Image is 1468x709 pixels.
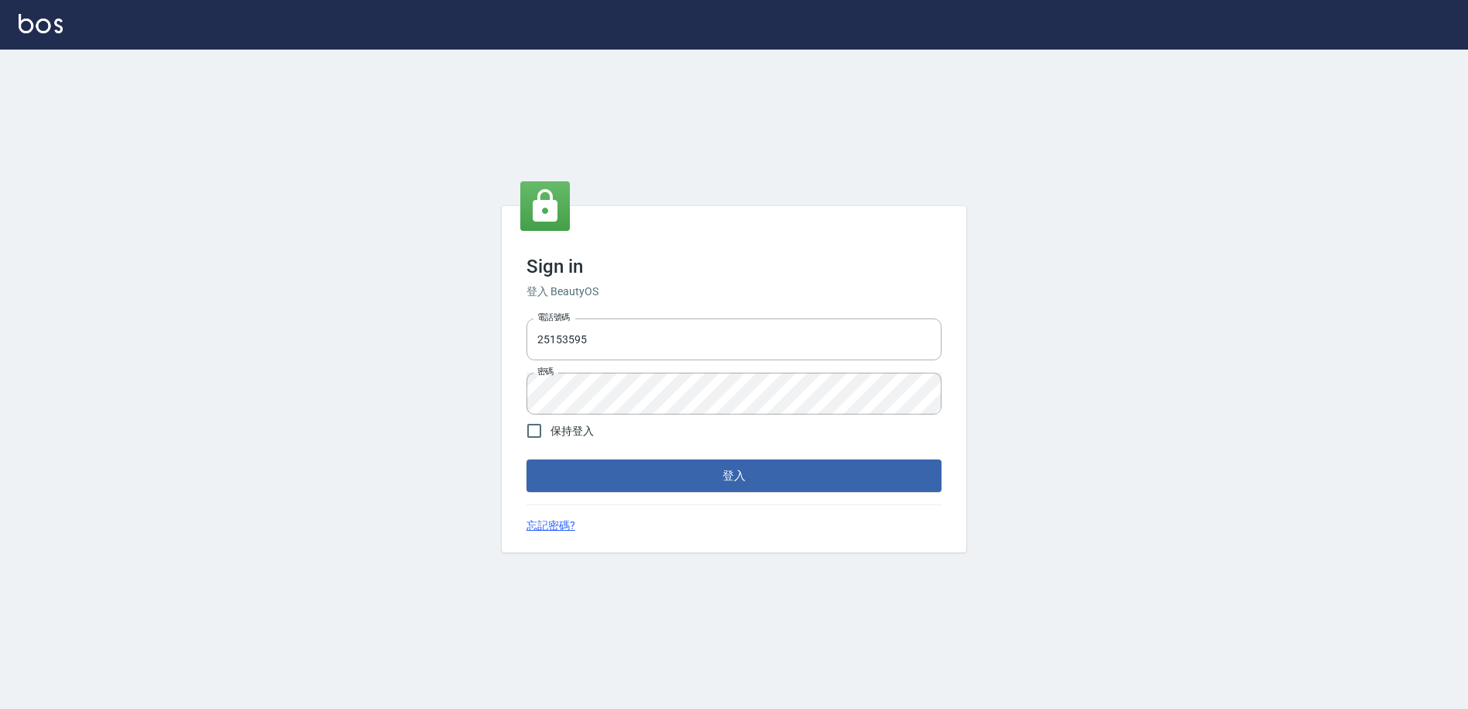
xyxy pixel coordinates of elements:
h3: Sign in [526,256,942,277]
button: 登入 [526,459,942,492]
a: 忘記密碼? [526,518,575,534]
label: 電話號碼 [537,311,570,323]
span: 保持登入 [550,423,594,439]
h6: 登入 BeautyOS [526,284,942,300]
label: 密碼 [537,366,554,377]
img: Logo [19,14,63,33]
